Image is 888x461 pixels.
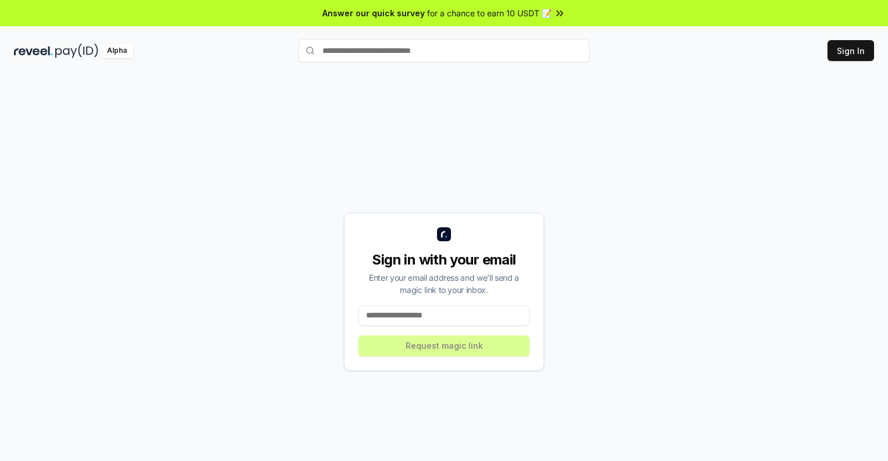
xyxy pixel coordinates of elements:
[55,44,98,58] img: pay_id
[427,7,552,19] span: for a chance to earn 10 USDT 📝
[827,40,874,61] button: Sign In
[101,44,133,58] div: Alpha
[358,271,530,296] div: Enter your email address and we’ll send a magic link to your inbox.
[437,227,451,241] img: logo_small
[322,7,425,19] span: Answer our quick survey
[14,44,53,58] img: reveel_dark
[358,251,530,269] div: Sign in with your email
